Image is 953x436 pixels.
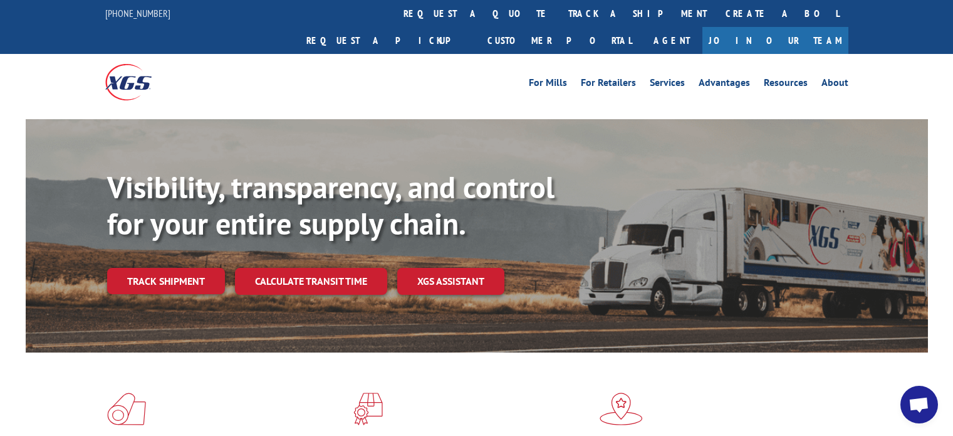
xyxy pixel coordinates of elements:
a: About [821,78,848,92]
b: Visibility, transparency, and control for your entire supply chain. [107,167,555,243]
a: Calculate transit time [235,268,387,295]
a: For Mills [529,78,567,92]
img: xgs-icon-flagship-distribution-model-red [600,393,643,425]
a: For Retailers [581,78,636,92]
a: Join Our Team [702,27,848,54]
img: xgs-icon-total-supply-chain-intelligence-red [107,393,146,425]
a: Customer Portal [478,27,641,54]
a: XGS ASSISTANT [397,268,504,295]
a: Agent [641,27,702,54]
a: [PHONE_NUMBER] [105,7,170,19]
a: Open chat [900,386,938,423]
a: Track shipment [107,268,225,294]
a: Resources [764,78,808,92]
a: Services [650,78,685,92]
a: Request a pickup [297,27,478,54]
img: xgs-icon-focused-on-flooring-red [353,393,383,425]
a: Advantages [699,78,750,92]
